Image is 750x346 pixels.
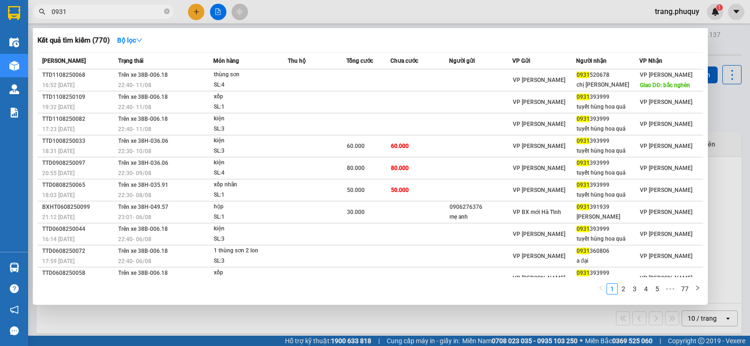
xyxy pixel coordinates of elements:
a: 2 [618,284,629,294]
img: warehouse-icon [9,61,19,71]
span: VP [PERSON_NAME] [640,209,692,215]
span: 17:23 [DATE] [42,126,75,133]
span: VP [PERSON_NAME] [640,99,692,105]
div: TTD1108250068 [42,70,115,80]
a: 3 [630,284,640,294]
span: VP [PERSON_NAME] [513,121,565,127]
div: SL: 4 [214,80,284,90]
li: 4 [640,283,652,294]
span: VP [PERSON_NAME] [640,121,692,127]
img: warehouse-icon [9,37,19,47]
span: 18:31 [DATE] [42,148,75,155]
span: notification [10,305,19,314]
span: Tổng cước [346,58,373,64]
div: SL: 3 [214,124,284,134]
div: TTD0608250044 [42,224,115,234]
span: VP [PERSON_NAME] [513,275,565,281]
span: Trên xe 38H-049.57 [118,204,168,210]
span: Trên xe 38H-036.06 [118,138,168,144]
div: xốp nhãn [214,180,284,190]
span: 16:14 [DATE] [42,236,75,243]
span: 22:30 - 09/08 [118,170,151,177]
span: VP [PERSON_NAME] [640,165,692,171]
li: Next Page [692,283,703,294]
span: VP [PERSON_NAME] [640,187,692,193]
button: right [692,283,703,294]
span: 0931 [577,182,590,188]
span: 21:12 [DATE] [42,214,75,221]
div: TTD0908250097 [42,158,115,168]
div: tuyết hùng hoa quả [577,168,639,178]
span: 20:55 [DATE] [42,170,75,177]
span: 50.000 [347,187,365,193]
li: 1 [607,283,618,294]
span: 80.000 [391,165,409,171]
span: Trên xe 38B-006.18 [118,94,168,100]
img: logo-vxr [8,6,20,20]
div: 393999 [577,224,639,234]
li: 3 [629,283,640,294]
span: Món hàng [213,58,239,64]
span: VP [PERSON_NAME] [640,72,692,78]
li: 77 [678,283,692,294]
span: 19:32 [DATE] [42,104,75,110]
div: tuyết hùng hoa quả [577,234,639,244]
div: tuyết hùng hoa quả [577,124,639,134]
div: BXHT0608250099 [42,202,115,212]
div: chị [PERSON_NAME] [577,80,639,90]
div: 0906276376 [450,202,512,212]
span: VP Gửi [512,58,530,64]
span: VP [PERSON_NAME] [640,253,692,259]
span: right [695,285,700,291]
span: left [598,285,604,291]
span: VP [PERSON_NAME] [513,77,565,83]
span: Chưa cước [390,58,418,64]
div: 1 thùng sơn 2 lon [214,246,284,256]
span: search [39,8,45,15]
span: 0931 [577,138,590,144]
div: 360806 [577,246,639,256]
img: warehouse-icon [9,84,19,94]
li: Next 5 Pages [663,283,678,294]
div: TTD1008250033 [42,136,115,146]
span: 0931 [577,160,590,166]
div: xốp [214,268,284,278]
span: 60.000 [391,143,409,149]
div: kiện [214,136,284,146]
span: 22:40 - 06/08 [118,258,151,265]
div: SL: 3 [214,256,284,266]
span: 22:30 - 08/08 [118,192,151,199]
div: 393999 [577,268,639,278]
div: hộp [214,202,284,212]
span: VP [PERSON_NAME] [513,253,565,259]
div: kiện [214,224,284,234]
span: close-circle [164,7,170,16]
div: SL: 1 [214,212,284,222]
span: 80.000 [347,165,365,171]
h3: Kết quả tìm kiếm ( 770 ) [37,36,110,45]
div: TTD0608250072 [42,246,115,256]
span: 0931 [577,116,590,122]
img: warehouse-icon [9,263,19,272]
div: 520678 [577,70,639,80]
span: VP [PERSON_NAME] [513,165,565,171]
span: VP [PERSON_NAME] [640,275,692,281]
div: TTD0808250065 [42,180,115,190]
div: a đại [577,256,639,266]
span: 22:40 - 11/08 [118,82,151,88]
div: TTD0608250058 [42,268,115,278]
span: 16:52 [DATE] [42,82,75,88]
span: 0931 [577,72,590,78]
span: Trên xe 38B-006.18 [118,72,168,78]
div: [PERSON_NAME] [577,212,639,222]
div: kiện [214,114,284,124]
span: 17:59 [DATE] [42,258,75,265]
input: Tìm tên, số ĐT hoặc mã đơn [52,7,162,17]
span: message [10,326,19,335]
span: 22:40 - 11/08 [118,104,151,110]
span: Trên xe 38B-006.18 [118,248,168,254]
span: VP [PERSON_NAME] [513,99,565,105]
div: TTD1108250109 [42,92,115,102]
span: 22:40 - 11/08 [118,126,151,133]
div: 393999 [577,136,639,146]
